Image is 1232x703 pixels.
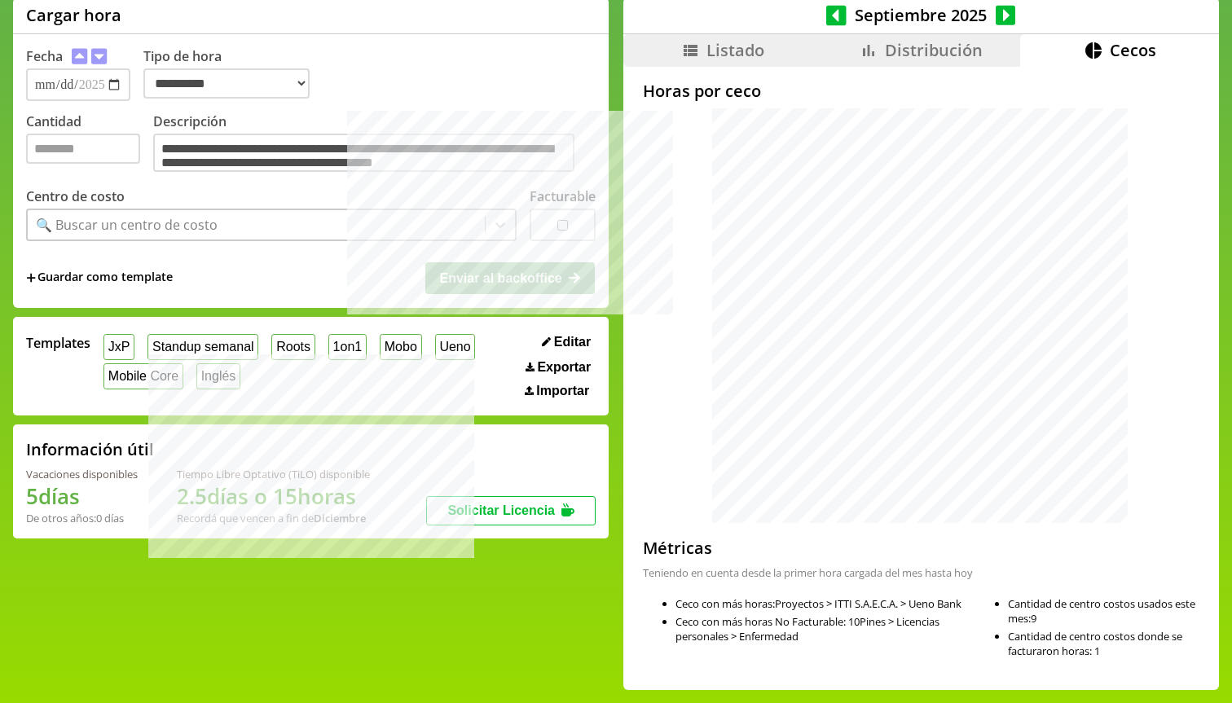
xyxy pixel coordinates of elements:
label: Tipo de hora [143,47,323,101]
button: Mobile Core [103,363,183,389]
span: + [26,269,36,287]
div: Vacaciones disponibles [26,467,138,481]
li: Cantidad de centro costos usados este mes: 9 [1008,596,1206,626]
button: Roots [271,334,315,359]
h1: 5 días [26,481,138,511]
span: Templates [26,334,90,352]
span: Listado [706,39,764,61]
button: Standup semanal [147,334,258,359]
div: 🔍 Buscar un centro de costo [36,216,218,234]
span: Editar [554,335,591,349]
input: Cantidad [26,134,140,164]
label: Centro de costo [26,187,125,205]
div: De otros años: 0 días [26,511,138,525]
span: Importar [536,384,589,398]
label: Descripción [153,112,596,176]
h1: 2.5 días o 15 horas [177,481,370,511]
h2: Información útil [26,438,154,460]
span: Distribución [885,39,983,61]
h1: Cargar hora [26,4,121,26]
button: Ueno [435,334,476,359]
button: Editar [537,334,596,350]
label: Fecha [26,47,63,65]
label: Facturable [530,187,596,205]
label: Cantidad [26,112,153,176]
span: Solicitar Licencia [447,503,555,517]
li: Cantidad de centro costos donde se facturaron horas: 1 [1008,629,1206,658]
button: Mobo [380,334,422,359]
span: +Guardar como template [26,269,173,287]
span: Cecos [1110,39,1156,61]
button: JxP [103,334,134,359]
span: Exportar [537,360,591,375]
button: Exportar [521,359,596,376]
li: Ceco con más horas No Facturable: 10Pines > Licencias personales > Enfermedad [675,614,962,644]
textarea: Descripción [153,134,574,172]
div: Tiempo Libre Optativo (TiLO) disponible [177,467,370,481]
span: Teniendo en cuenta desde la primer hora cargada del mes hasta hoy [643,565,973,580]
select: Tipo de hora [143,68,310,99]
button: 1on1 [328,334,367,359]
button: Inglés [196,363,240,389]
h2: Métricas [643,537,973,559]
li: Ceco con más horas: Proyectos > ITTI S.A.E.C.A. > Ueno Bank [675,596,962,611]
span: Septiembre 2025 [847,4,996,26]
button: Solicitar Licencia [426,496,596,525]
h2: Horas por ceco [623,80,761,102]
b: Diciembre [314,511,366,525]
div: Recordá que vencen a fin de [177,511,370,525]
